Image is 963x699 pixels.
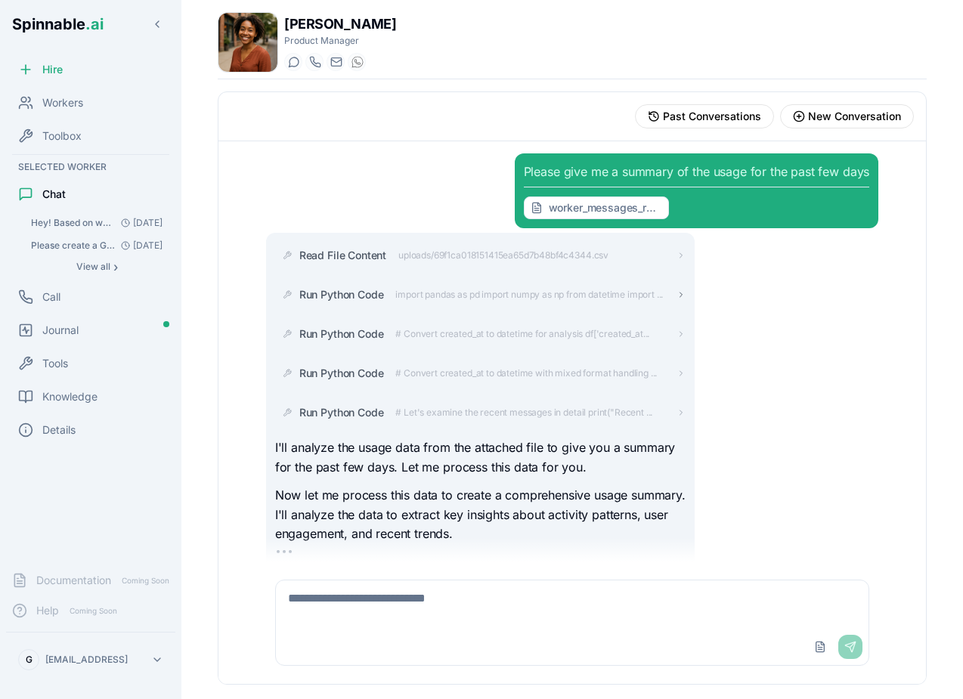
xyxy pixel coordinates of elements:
[31,240,115,252] span: Please create a Google sheet for us to track the status of each of our alpha users. In the column...
[31,217,115,229] span: Hey! Based on what you know about spinnable create a 5 line pitch explaining our product : Based ...
[76,261,110,273] span: View all
[26,654,33,666] span: G
[6,158,175,176] div: Selected Worker
[398,249,608,261] span: uploads/69f1ca018151415ea65d7b48bf4c4344.csv
[780,104,914,128] button: Start new conversation
[305,53,324,71] button: Start a call with Taylor Mitchell
[42,356,68,371] span: Tools
[218,13,277,72] img: Taylor Mitchell
[299,366,384,381] span: Run Python Code
[42,289,60,305] span: Call
[24,235,169,256] button: Open conversation: Please create a Google sheet for us to track the status of each of our alpha u...
[24,212,169,234] button: Open conversation: Hey! Based on what you know about spinnable create a 5 line pitch explaining o...
[42,128,82,144] span: Toolbox
[42,323,79,338] span: Journal
[115,240,163,252] span: [DATE]
[12,15,104,33] span: Spinnable
[327,53,345,71] button: Send email to taylor.mitchell@getspinnable.ai
[85,15,104,33] span: .ai
[299,326,384,342] span: Run Python Code
[117,574,174,588] span: Coming Soon
[275,486,686,544] p: Now let me process this data to create a comprehensive usage summary. I'll analyze the data to ex...
[663,109,761,124] span: Past Conversations
[299,287,384,302] span: Run Python Code
[42,62,63,77] span: Hire
[808,109,901,124] span: New Conversation
[395,328,649,340] span: # Convert created_at to datetime for analysis df['created_at...
[395,407,652,419] span: # Let's examine the recent messages in detail print("Recent ...
[24,258,169,276] button: Show all conversations
[284,35,396,47] p: Product Manager
[275,438,686,477] p: I'll analyze the usage data from the attached file to give you a summary for the past few days. L...
[42,187,66,202] span: Chat
[299,248,386,263] span: Read File Content
[351,56,364,68] img: WhatsApp
[284,53,302,71] button: Start a chat with Taylor Mitchell
[115,217,163,229] span: [DATE]
[284,14,396,35] h1: [PERSON_NAME]
[549,200,662,215] span: Download not available yet
[113,261,118,273] span: ›
[65,604,122,618] span: Coming Soon
[524,162,870,219] div: Please give me a summary of the usage for the past few days
[12,645,169,675] button: G[EMAIL_ADDRESS]
[635,104,774,128] button: View past conversations
[299,405,384,420] span: Run Python Code
[395,289,663,301] span: import pandas as pd import numpy as np from datetime import ...
[42,422,76,438] span: Details
[42,389,98,404] span: Knowledge
[36,603,59,618] span: Help
[348,53,366,71] button: WhatsApp
[42,95,83,110] span: Workers
[395,367,657,379] span: # Convert created_at to datetime with mixed format handling ...
[36,573,111,588] span: Documentation
[45,654,128,666] p: [EMAIL_ADDRESS]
